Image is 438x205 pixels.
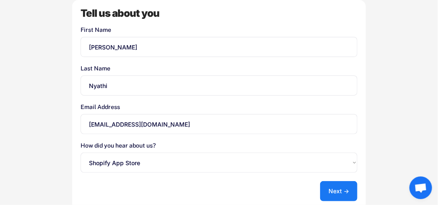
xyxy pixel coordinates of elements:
[81,8,357,18] div: Tell us about you
[81,104,357,110] div: Email Address
[81,65,357,71] div: Last Name
[81,27,357,33] div: First Name
[81,114,357,134] input: Your email address
[409,176,432,199] div: Open chat
[81,143,357,148] div: How did you hear about us?
[320,181,357,201] button: Next →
